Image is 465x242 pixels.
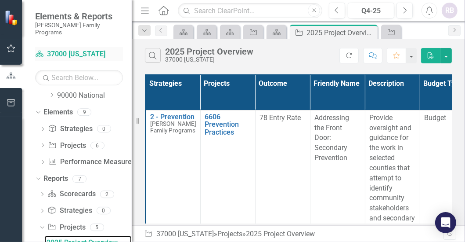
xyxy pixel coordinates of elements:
[4,10,20,26] img: ClearPoint Strategy
[435,212,456,233] div: Open Intercom Messenger
[348,3,394,18] button: Q4-25
[178,3,322,18] input: Search ClearPoint...
[43,174,68,184] a: Reports
[72,175,87,183] div: 7
[144,229,443,239] div: » »
[165,56,253,63] div: 37000 [US_STATE]
[165,47,253,56] div: 2025 Project Overview
[35,70,123,85] input: Search Below...
[48,141,86,151] a: Projects
[90,224,104,231] div: 5
[100,191,114,198] div: 2
[156,230,214,238] a: 37000 [US_STATE]
[217,230,242,238] a: Projects
[47,189,95,199] a: Scorecards
[35,11,123,22] span: Elements & Reports
[47,206,92,216] a: Strategies
[48,124,92,134] a: Strategies
[77,109,91,116] div: 9
[150,113,196,121] a: 2 - Prevention
[47,223,85,233] a: Projects
[442,3,458,18] button: RB
[90,142,105,149] div: 6
[97,207,111,215] div: 0
[57,91,132,101] a: 90000 National
[48,157,135,167] a: Performance Measures
[306,27,375,38] div: 2025 Project Overview
[43,107,73,117] a: Elements
[150,120,196,134] span: [PERSON_NAME] Family Programs
[315,114,350,162] span: Addressing the Front Door: Secondary Prevention
[35,49,123,59] a: 37000 [US_STATE]
[35,22,123,36] small: [PERSON_NAME] Family Programs
[97,125,111,133] div: 0
[260,114,301,122] span: 78 Entry Rate
[246,230,315,238] div: 2025 Project Overview
[205,113,251,136] a: 6606 Prevention Practices
[351,6,391,16] div: Q4-25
